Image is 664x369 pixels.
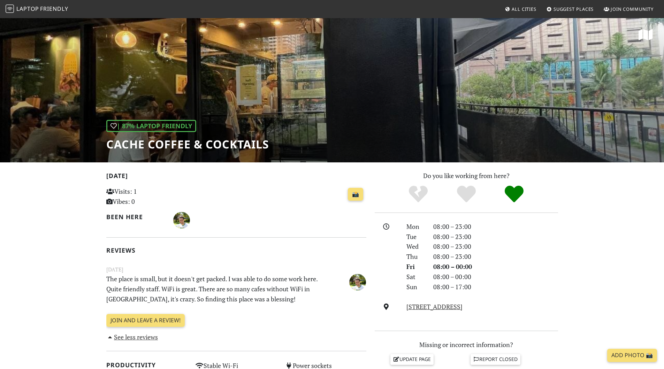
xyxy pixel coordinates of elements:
span: Laptop [16,5,39,13]
p: Visits: 1 Vibes: 0 [106,186,188,207]
a: See less reviews [106,333,158,341]
img: 4135-andre.jpg [173,212,190,229]
div: Fri [402,262,429,272]
a: Suggest Places [544,3,597,15]
h2: [DATE] [106,172,366,182]
div: Sat [402,272,429,282]
span: Andre Rubin [173,215,190,224]
span: Suggest Places [554,6,594,12]
div: | 87% Laptop Friendly [106,120,196,132]
h2: Reviews [106,247,366,254]
a: Update page [390,354,434,364]
small: [DATE] [102,265,371,274]
p: Missing or incorrect information? [375,340,558,350]
a: All Cities [502,3,539,15]
h2: Productivity [106,361,188,369]
div: Yes [442,185,490,204]
div: Wed [402,241,429,252]
p: Do you like working from here? [375,171,558,181]
div: 08:00 – 17:00 [429,282,562,292]
a: Join and leave a review! [106,314,185,327]
a: Join Community [601,3,656,15]
div: No [394,185,442,204]
h1: Cache Coffee & Cocktails [106,138,269,151]
div: Definitely! [490,185,538,204]
div: 08:00 – 23:00 [429,241,562,252]
span: Join Community [611,6,654,12]
span: Andre Rubin [349,277,366,285]
a: 📸 [348,188,363,201]
p: The place is small, but it doesn't get packed. I was able to do some work here. Quite friendly st... [102,274,326,304]
div: Mon [402,222,429,232]
img: LaptopFriendly [6,5,14,13]
div: 08:00 – 23:00 [429,252,562,262]
span: Friendly [40,5,68,13]
a: Add Photo 📸 [607,349,657,362]
div: Tue [402,232,429,242]
div: Thu [402,252,429,262]
a: Report closed [471,354,521,364]
img: 4135-andre.jpg [349,274,366,291]
span: All Cities [512,6,536,12]
div: Sun [402,282,429,292]
a: [STREET_ADDRESS] [406,302,463,311]
div: 08:00 – 00:00 [429,262,562,272]
a: LaptopFriendly LaptopFriendly [6,3,68,15]
h2: Been here [106,213,165,221]
div: 08:00 – 23:00 [429,222,562,232]
div: 08:00 – 00:00 [429,272,562,282]
div: 08:00 – 23:00 [429,232,562,242]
